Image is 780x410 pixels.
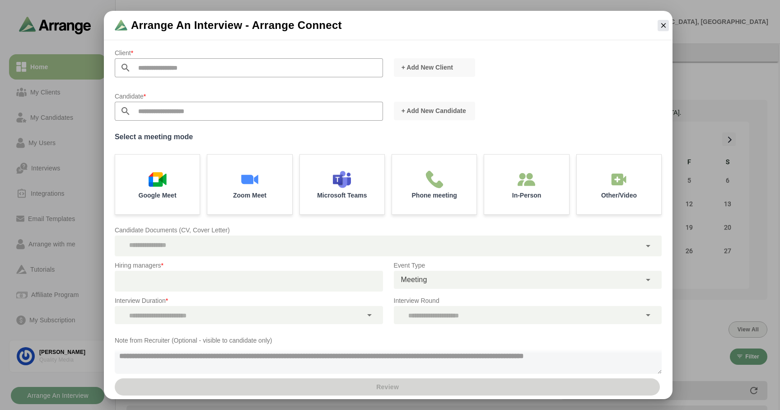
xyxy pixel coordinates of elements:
p: Microsoft Teams [317,192,367,198]
img: In-Person [610,170,628,189]
p: Interview Duration [115,295,383,306]
span: + Add New Candidate [401,106,466,115]
button: + Add New Candidate [394,102,475,120]
p: In-Person [512,192,542,198]
button: + Add New Client [394,58,475,77]
span: + Add New Client [401,63,453,72]
span: Arrange an Interview - Arrange Connect [131,18,342,33]
label: Select a meeting mode [115,131,662,143]
p: Zoom Meet [233,192,266,198]
p: Phone meeting [412,192,457,198]
p: Google Meet [139,192,177,198]
p: Candidate [115,91,383,102]
img: Google Meet [149,170,167,189]
img: In-Person [518,170,536,189]
img: Phone meeting [425,170,444,189]
img: Zoom Meet [241,170,259,189]
p: Interview Round [394,295,662,306]
p: Candidate Documents (CV, Cover Letter) [115,225,662,236]
p: Other/Video [601,192,637,198]
p: Hiring managers [115,260,383,271]
p: Event Type [394,260,662,271]
img: Microsoft Teams [333,170,351,189]
p: Client [115,47,383,58]
p: Note from Recruiter (Optional - visible to candidate only) [115,335,662,346]
span: Meeting [401,274,427,286]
